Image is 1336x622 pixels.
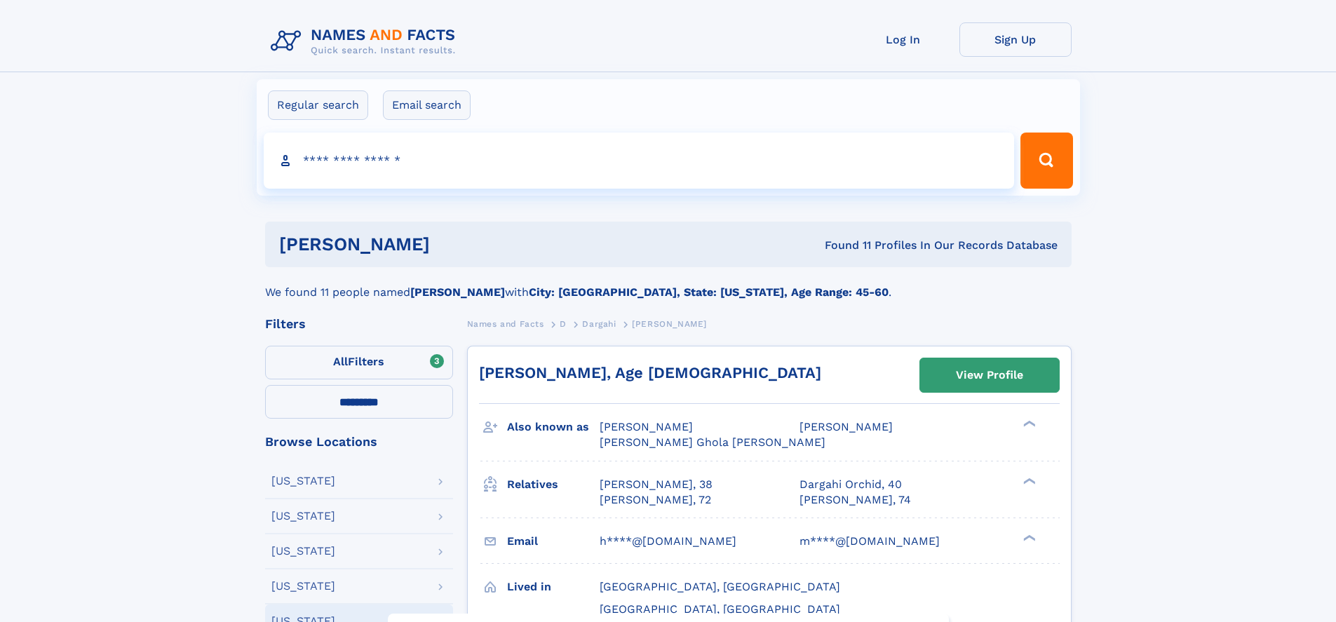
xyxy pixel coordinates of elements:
[959,22,1072,57] a: Sign Up
[560,315,567,332] a: D
[600,602,840,616] span: [GEOGRAPHIC_DATA], [GEOGRAPHIC_DATA]
[600,477,713,492] a: [PERSON_NAME], 38
[265,346,453,379] label: Filters
[507,575,600,599] h3: Lived in
[1020,476,1037,485] div: ❯
[799,477,902,492] a: Dargahi Orchid, 40
[383,90,471,120] label: Email search
[600,492,711,508] a: [PERSON_NAME], 72
[271,511,335,522] div: [US_STATE]
[920,358,1059,392] a: View Profile
[1020,419,1037,428] div: ❯
[600,420,693,433] span: [PERSON_NAME]
[582,319,616,329] span: Dargahi
[265,318,453,330] div: Filters
[271,475,335,487] div: [US_STATE]
[956,359,1023,391] div: View Profile
[279,236,628,253] h1: [PERSON_NAME]
[271,581,335,592] div: [US_STATE]
[467,315,544,332] a: Names and Facts
[265,267,1072,301] div: We found 11 people named with .
[529,285,889,299] b: City: [GEOGRAPHIC_DATA], State: [US_STATE], Age Range: 45-60
[264,133,1015,189] input: search input
[632,319,707,329] span: [PERSON_NAME]
[560,319,567,329] span: D
[410,285,505,299] b: [PERSON_NAME]
[507,415,600,439] h3: Also known as
[265,435,453,448] div: Browse Locations
[333,355,348,368] span: All
[799,492,911,508] a: [PERSON_NAME], 74
[268,90,368,120] label: Regular search
[507,473,600,496] h3: Relatives
[1020,133,1072,189] button: Search Button
[582,315,616,332] a: Dargahi
[271,546,335,557] div: [US_STATE]
[600,435,825,449] span: [PERSON_NAME] Ghola [PERSON_NAME]
[627,238,1058,253] div: Found 11 Profiles In Our Records Database
[479,364,821,381] a: [PERSON_NAME], Age [DEMOGRAPHIC_DATA]
[507,529,600,553] h3: Email
[600,580,840,593] span: [GEOGRAPHIC_DATA], [GEOGRAPHIC_DATA]
[799,420,893,433] span: [PERSON_NAME]
[1020,533,1037,542] div: ❯
[847,22,959,57] a: Log In
[265,22,467,60] img: Logo Names and Facts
